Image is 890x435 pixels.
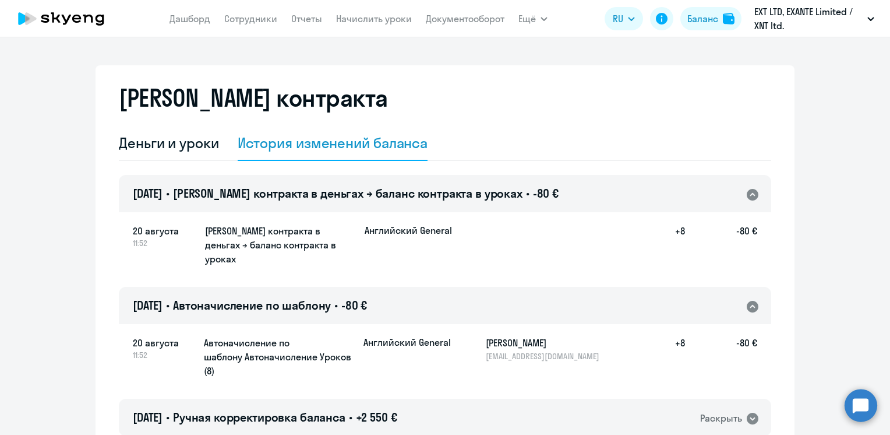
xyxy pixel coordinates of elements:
span: -80 € [341,298,367,313]
span: -80 € [533,186,559,201]
span: Ещё [518,12,536,26]
h5: [PERSON_NAME] контракта в деньгах → баланс контракта в уроках [205,224,355,266]
span: 11:52 [133,350,195,360]
span: • [334,298,338,313]
a: Документооборот [426,13,504,24]
h5: [PERSON_NAME] [486,336,606,350]
button: Ещё [518,7,548,30]
span: [DATE] [133,186,163,201]
span: 11:52 [133,238,196,248]
h2: [PERSON_NAME] контракта [119,84,388,112]
span: Ручная корректировка баланса [173,410,345,425]
span: • [166,186,169,201]
p: Английский General [365,224,452,237]
div: Раскрыть [700,411,742,426]
span: • [166,410,169,425]
p: [EMAIL_ADDRESS][DOMAIN_NAME] [486,351,606,362]
p: Английский General [363,336,451,349]
span: [DATE] [133,410,163,425]
a: Сотрудники [224,13,277,24]
span: +2 550 € [356,410,397,425]
span: [DATE] [133,298,163,313]
span: 20 августа [133,336,195,350]
h5: Автоначисление по шаблону Автоначисление Уроков (8) [204,336,354,378]
h5: +8 [648,336,685,362]
span: Автоначисление по шаблону [173,298,331,313]
h5: -80 € [685,224,757,267]
img: balance [723,13,734,24]
span: [PERSON_NAME] контракта в деньгах → баланс контракта в уроках [173,186,522,201]
button: RU [605,7,643,30]
span: • [349,410,352,425]
button: EXT LTD, ‎EXANTE Limited / XNT ltd. [748,5,880,33]
h5: +8 [648,224,685,267]
span: • [166,298,169,313]
span: 20 августа [133,224,196,238]
a: Начислить уроки [336,13,412,24]
h5: -80 € [685,336,757,362]
span: RU [613,12,623,26]
div: Баланс [687,12,718,26]
button: Балансbalance [680,7,741,30]
a: Отчеты [291,13,322,24]
a: Дашборд [169,13,210,24]
div: История изменений баланса [238,134,428,152]
span: • [526,186,529,201]
p: EXT LTD, ‎EXANTE Limited / XNT ltd. [754,5,863,33]
div: Деньги и уроки [119,134,219,152]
